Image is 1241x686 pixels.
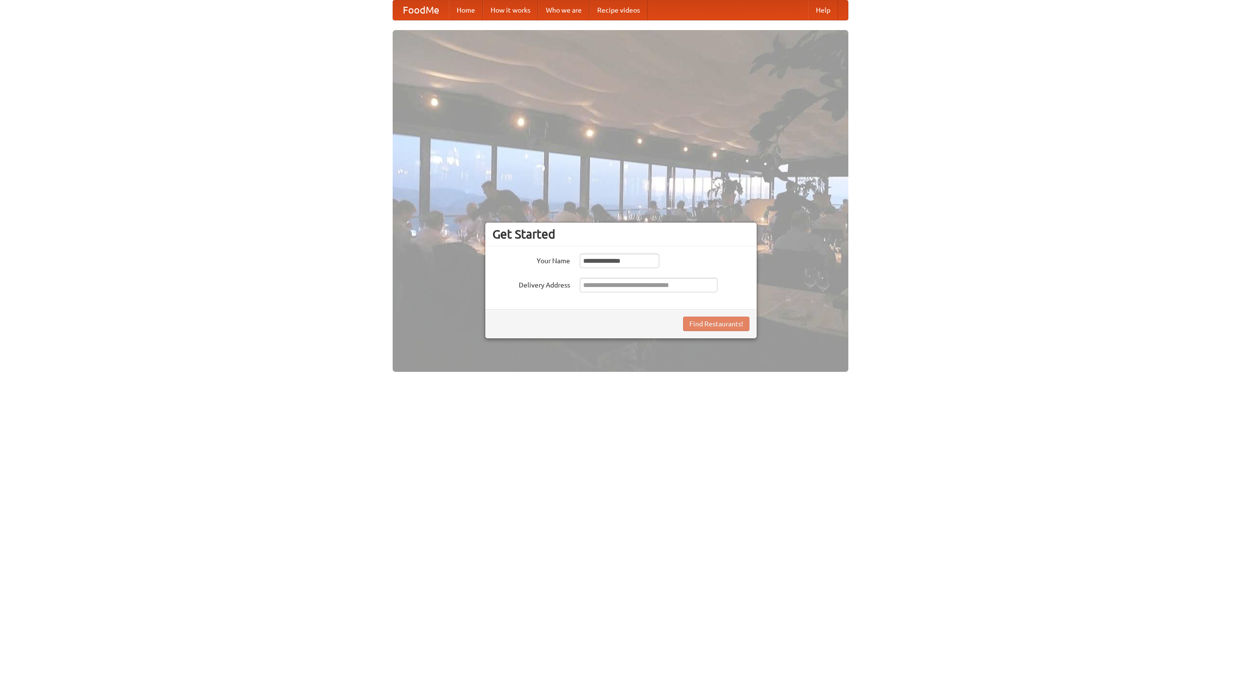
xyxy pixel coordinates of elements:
a: Recipe videos [589,0,648,20]
label: Delivery Address [493,278,570,290]
a: Help [808,0,838,20]
a: How it works [483,0,538,20]
a: Home [449,0,483,20]
a: FoodMe [393,0,449,20]
label: Your Name [493,254,570,266]
a: Who we are [538,0,589,20]
button: Find Restaurants! [683,317,749,331]
h3: Get Started [493,227,749,241]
